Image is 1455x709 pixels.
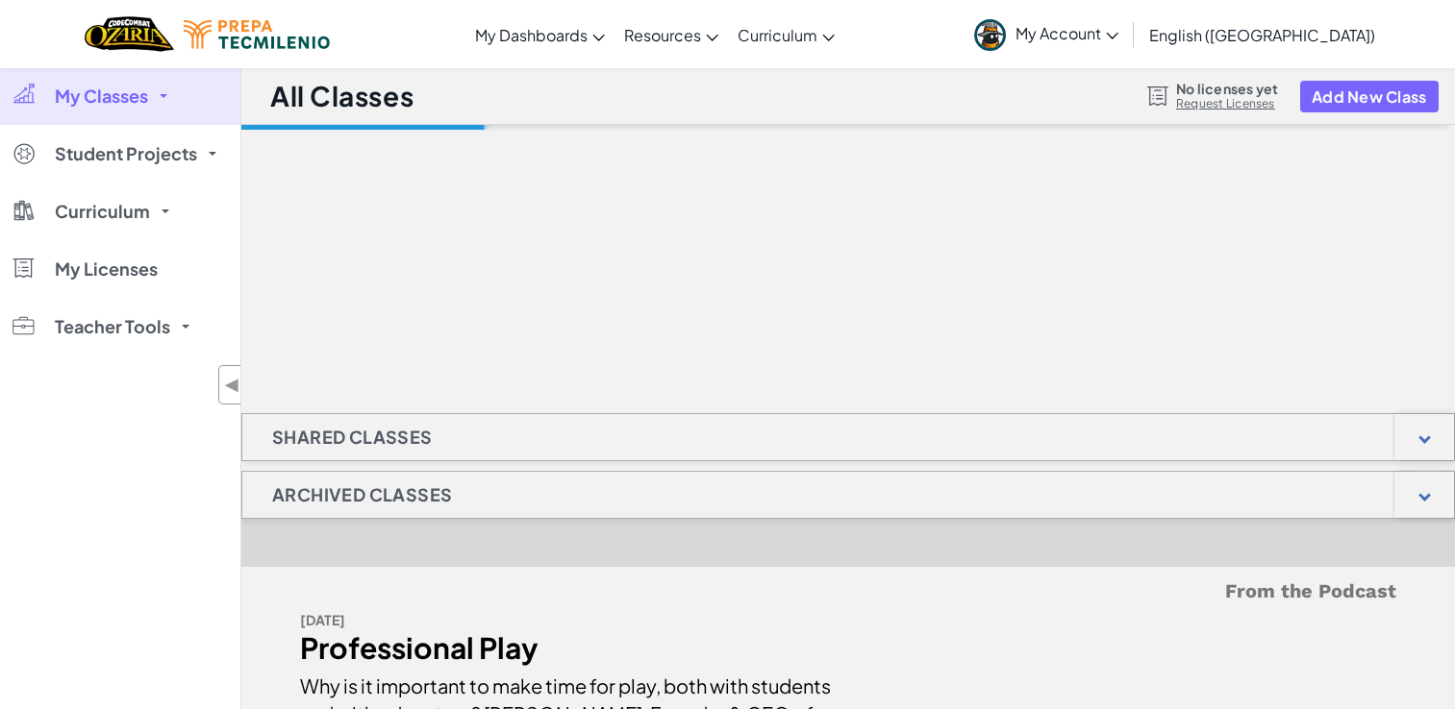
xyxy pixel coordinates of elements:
[300,576,1396,606] h5: From the Podcast
[738,25,817,45] span: Curriculum
[300,634,834,662] div: Professional Play
[85,14,174,54] a: Ozaria by CodeCombat logo
[465,9,615,61] a: My Dashboards
[55,318,170,335] span: Teacher Tools
[55,145,197,162] span: Student Projects
[1140,9,1385,61] a: English ([GEOGRAPHIC_DATA])
[242,471,482,519] h1: Archived Classes
[615,9,728,61] a: Resources
[184,20,330,49] img: Tecmilenio logo
[624,25,701,45] span: Resources
[85,14,174,54] img: Home
[1149,25,1375,45] span: English ([GEOGRAPHIC_DATA])
[270,78,414,114] h1: All Classes
[1176,96,1278,111] a: Request Licenses
[974,19,1006,51] img: avatar
[300,606,834,634] div: [DATE]
[1176,81,1278,96] span: No licenses yet
[55,203,150,220] span: Curriculum
[242,413,463,461] h1: Shared Classes
[475,25,588,45] span: My Dashboards
[224,371,240,399] span: ◀
[1016,23,1118,43] span: My Account
[965,4,1128,64] a: My Account
[55,87,148,105] span: My Classes
[55,260,158,278] span: My Licenses
[1300,81,1439,112] button: Add New Class
[728,9,844,61] a: Curriculum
